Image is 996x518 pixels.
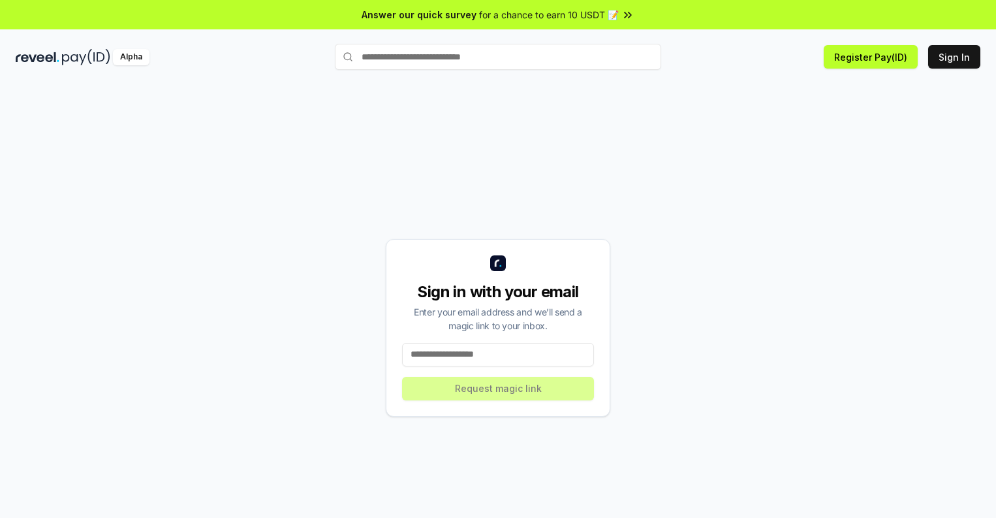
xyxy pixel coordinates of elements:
div: Alpha [113,49,149,65]
button: Sign In [928,45,980,69]
button: Register Pay(ID) [824,45,918,69]
img: logo_small [490,255,506,271]
span: Answer our quick survey [362,8,476,22]
div: Enter your email address and we’ll send a magic link to your inbox. [402,305,594,332]
div: Sign in with your email [402,282,594,302]
img: pay_id [62,49,110,65]
img: reveel_dark [16,49,59,65]
span: for a chance to earn 10 USDT 📝 [479,8,619,22]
